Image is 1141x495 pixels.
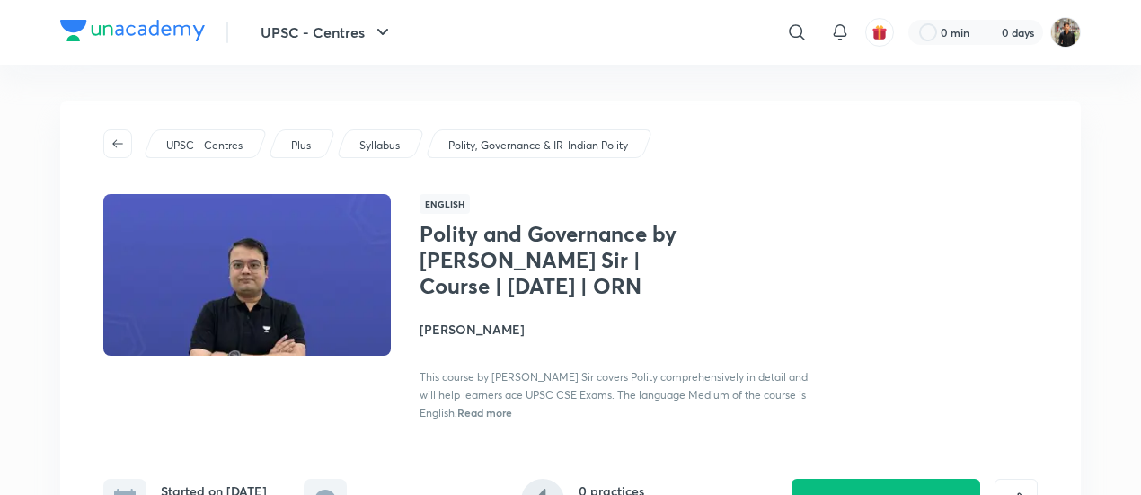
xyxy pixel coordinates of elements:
[1050,17,1081,48] img: Yudhishthir
[250,14,404,50] button: UPSC - Centres
[457,405,512,420] span: Read more
[359,137,400,154] p: Syllabus
[420,320,822,339] h4: [PERSON_NAME]
[420,370,808,420] span: This course by [PERSON_NAME] Sir covers Polity comprehensively in detail and will help learners a...
[420,221,713,298] h1: Polity and Governance by [PERSON_NAME] Sir | Course | [DATE] | ORN
[166,137,243,154] p: UPSC - Centres
[357,137,403,154] a: Syllabus
[420,194,470,214] span: English
[291,137,311,154] p: Plus
[288,137,314,154] a: Plus
[164,137,246,154] a: UPSC - Centres
[101,192,394,358] img: Thumbnail
[60,20,205,46] a: Company Logo
[448,137,628,154] p: Polity, Governance & IR-Indian Polity
[446,137,632,154] a: Polity, Governance & IR-Indian Polity
[980,23,998,41] img: streak
[871,24,888,40] img: avatar
[865,18,894,47] button: avatar
[60,20,205,41] img: Company Logo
